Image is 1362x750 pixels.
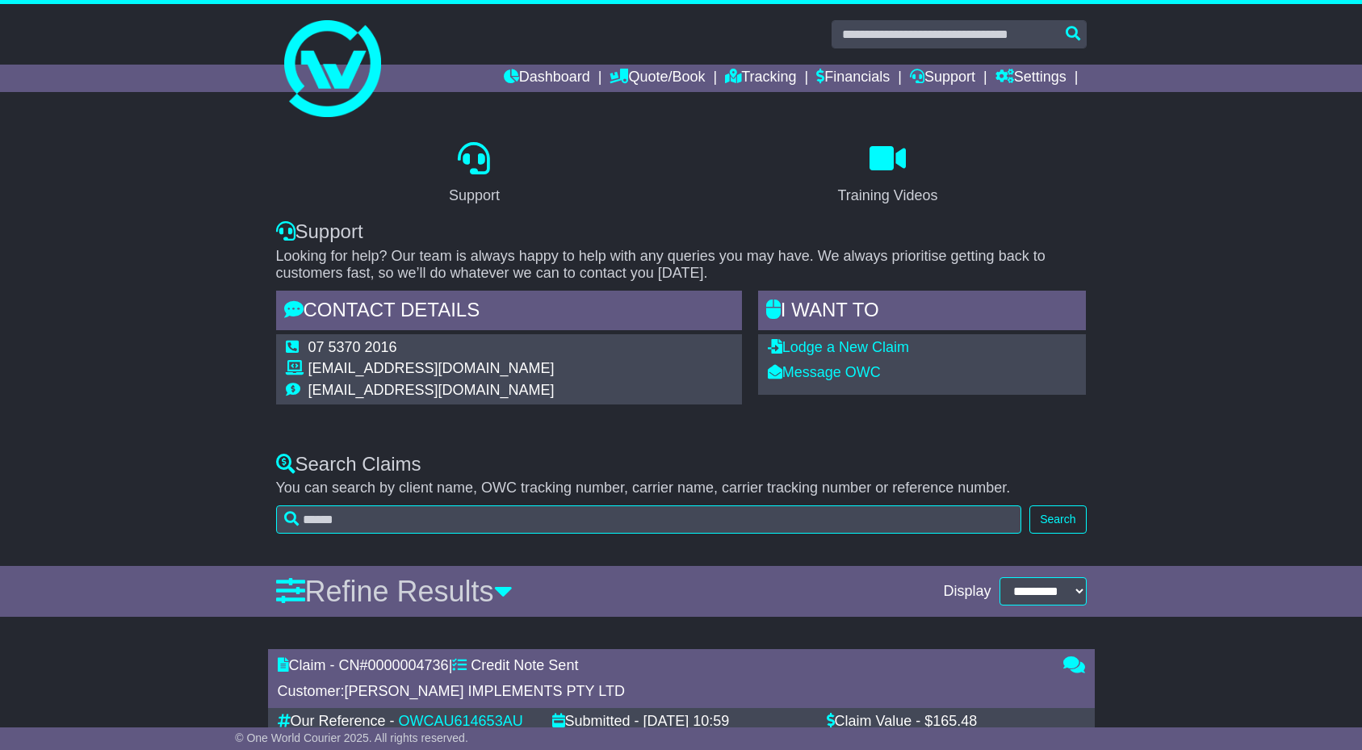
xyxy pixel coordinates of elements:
span: Display [943,583,991,601]
span: [PERSON_NAME] IMPLEMENTS PTY LTD [345,683,625,699]
a: Refine Results [276,575,513,608]
td: [EMAIL_ADDRESS][DOMAIN_NAME] [308,360,555,382]
td: [EMAIL_ADDRESS][DOMAIN_NAME] [308,382,555,400]
div: [DATE] 10:59 [643,713,730,731]
div: Submitted - [552,713,639,731]
div: Contact Details [276,291,742,334]
div: Our Reference - [278,713,395,731]
a: OWCAU614653AU [399,713,523,729]
div: $165.48 [924,713,977,731]
td: 07 5370 2016 [308,339,555,361]
a: Message OWC [768,364,881,380]
div: Claim Value - [827,713,921,731]
div: Training Videos [837,185,937,207]
span: © One World Courier 2025. All rights reserved. [235,731,468,744]
a: Settings [995,65,1067,92]
div: Support [449,185,500,207]
p: You can search by client name, OWC tracking number, carrier name, carrier tracking number or refe... [276,480,1087,497]
a: Lodge a New Claim [768,339,909,355]
div: Search Claims [276,453,1087,476]
a: Quote/Book [610,65,705,92]
div: Customer: [278,683,1047,701]
button: Search [1029,505,1086,534]
span: Credit Note Sent [471,657,578,673]
a: Support [438,136,510,212]
a: Financials [816,65,890,92]
p: Looking for help? Our team is always happy to help with any queries you may have. We always prior... [276,248,1087,283]
a: Support [910,65,975,92]
span: 0000004736 [368,657,449,673]
a: Training Videos [827,136,948,212]
a: Tracking [725,65,796,92]
a: Dashboard [504,65,590,92]
div: Claim - CN# | [278,657,1047,675]
div: I WANT to [758,291,1087,334]
div: Support [276,220,1087,244]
